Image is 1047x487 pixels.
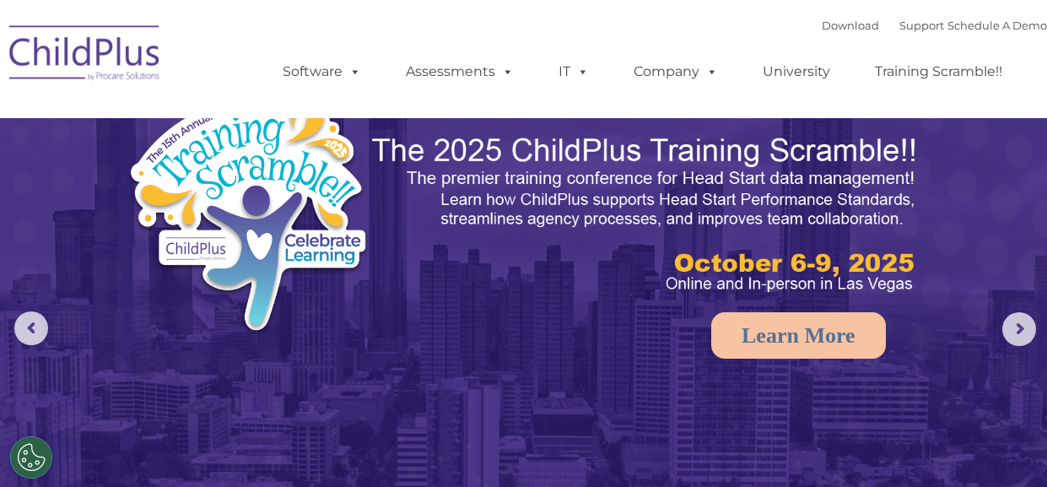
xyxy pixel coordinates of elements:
a: Learn More [711,312,886,359]
a: Download [822,19,879,32]
a: Software [266,55,378,89]
font: | [822,19,1047,32]
a: Schedule A Demo [947,19,1047,32]
button: Cookies Settings [10,436,52,479]
img: ChildPlus by Procare Solutions [1,14,170,98]
a: Company [617,55,735,89]
a: IT [542,55,606,89]
a: Support [899,19,944,32]
a: Training Scramble!! [858,55,1019,89]
a: Assessments [389,55,531,89]
a: University [746,55,847,89]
